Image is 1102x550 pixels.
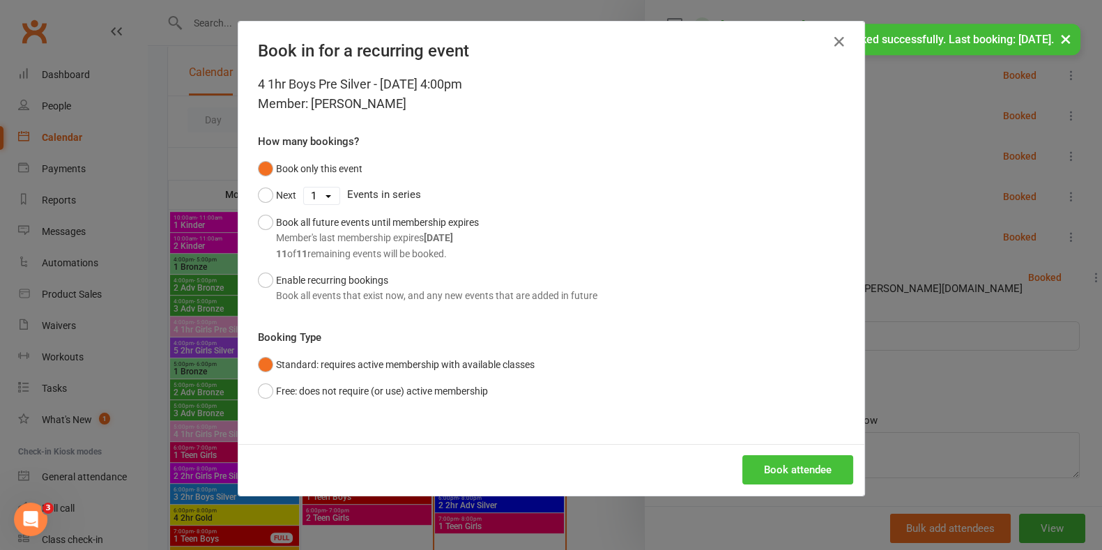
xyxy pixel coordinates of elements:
strong: 11 [296,248,307,259]
strong: 11 [276,248,287,259]
button: Book only this event [258,155,362,182]
iframe: Intercom live chat [14,503,47,536]
label: How many bookings? [258,133,359,150]
span: 3 [43,503,54,514]
button: Free: does not require (or use) active membership [258,378,488,404]
button: Close [828,31,850,53]
div: 4 1hr Boys Pre Silver - [DATE] 4:00pm Member: [PERSON_NAME] [258,75,845,114]
div: Member's last membership expires [276,230,479,245]
h4: Book in for a recurring event [258,41,845,61]
div: of remaining events will be booked. [276,246,479,261]
label: Booking Type [258,329,321,346]
button: Book attendee [742,455,853,484]
button: Book all future events until membership expiresMember's last membership expires[DATE]11of11remain... [258,209,479,267]
button: Enable recurring bookingsBook all events that exist now, and any new events that are added in future [258,267,597,310]
div: Book all future events until membership expires [276,215,479,261]
button: Next [258,182,296,208]
strong: [DATE] [424,232,453,243]
div: Events in series [258,182,845,208]
div: Book all events that exist now, and any new events that are added in future [276,288,597,303]
button: Standard: requires active membership with available classes [258,351,535,378]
